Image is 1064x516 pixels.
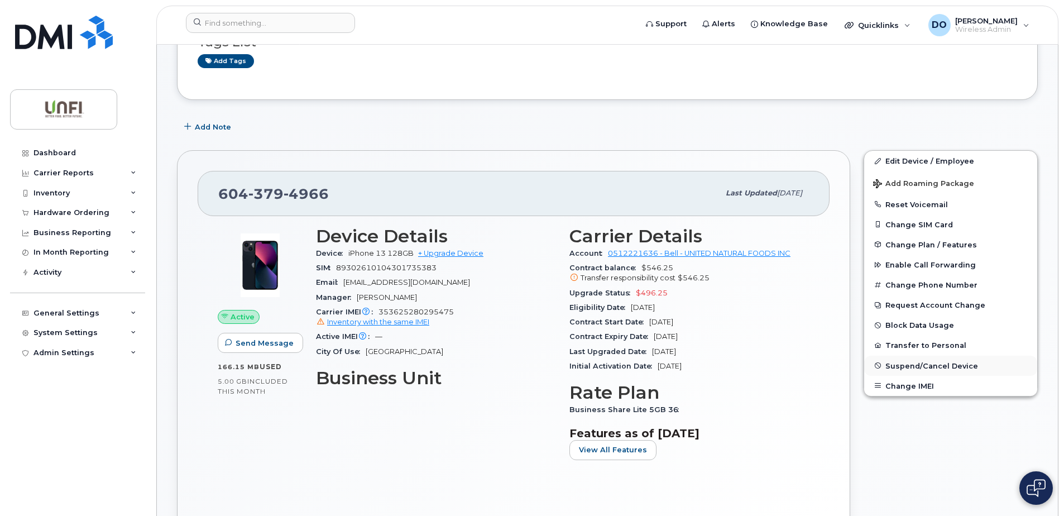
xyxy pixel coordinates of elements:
[631,303,655,312] span: [DATE]
[864,356,1037,376] button: Suspend/Cancel Device
[864,376,1037,396] button: Change IMEI
[316,347,366,356] span: City Of Use
[694,13,743,35] a: Alerts
[569,289,636,297] span: Upgrade Status
[260,362,282,371] span: used
[569,362,658,370] span: Initial Activation Date
[760,18,828,30] span: Knowledge Base
[1027,479,1046,497] img: Open chat
[218,378,247,385] span: 5.00 GB
[569,332,654,341] span: Contract Expiry Date
[186,13,355,33] input: Find something...
[343,278,470,286] span: [EMAIL_ADDRESS][DOMAIN_NAME]
[743,13,836,35] a: Knowledge Base
[218,333,303,353] button: Send Message
[955,25,1018,34] span: Wireless Admin
[864,275,1037,295] button: Change Phone Number
[837,14,918,36] div: Quicklinks
[885,261,976,269] span: Enable Call Forwarding
[316,249,348,257] span: Device
[726,189,777,197] span: Last updated
[955,16,1018,25] span: [PERSON_NAME]
[198,54,254,68] a: Add tags
[569,303,631,312] span: Eligibility Date
[678,274,710,282] span: $546.25
[579,445,647,455] span: View All Features
[658,362,682,370] span: [DATE]
[864,315,1037,335] button: Block Data Usage
[198,35,1017,49] h3: Tags List
[227,232,294,299] img: image20231002-3703462-1ig824h.jpeg
[218,363,260,371] span: 166.15 MB
[336,264,437,272] span: 89302610104301735383
[569,264,641,272] span: Contract balance
[864,171,1037,194] button: Add Roaming Package
[236,338,294,348] span: Send Message
[316,308,378,316] span: Carrier IMEI
[864,235,1037,255] button: Change Plan / Features
[569,318,649,326] span: Contract Start Date
[858,21,899,30] span: Quicklinks
[864,151,1037,171] a: Edit Device / Employee
[932,18,947,32] span: DO
[569,226,809,246] h3: Carrier Details
[569,383,809,403] h3: Rate Plan
[248,185,284,202] span: 379
[885,240,977,249] span: Change Plan / Features
[864,214,1037,235] button: Change SIM Card
[655,18,687,30] span: Support
[864,295,1037,315] button: Request Account Change
[327,318,429,326] span: Inventory with the same IMEI
[177,117,241,137] button: Add Note
[864,194,1037,214] button: Reset Voicemail
[652,347,676,356] span: [DATE]
[316,308,556,328] span: 353625280295475
[864,255,1037,275] button: Enable Call Forwarding
[864,335,1037,355] button: Transfer to Personal
[654,332,678,341] span: [DATE]
[375,332,382,341] span: —
[218,185,329,202] span: 604
[316,368,556,388] h3: Business Unit
[649,318,673,326] span: [DATE]
[366,347,443,356] span: [GEOGRAPHIC_DATA]
[316,264,336,272] span: SIM
[231,312,255,322] span: Active
[777,189,802,197] span: [DATE]
[218,377,288,395] span: included this month
[195,122,231,132] span: Add Note
[418,249,483,257] a: + Upgrade Device
[608,249,790,257] a: 0512221636 - Bell - UNITED NATURAL FOODS INC
[885,361,978,370] span: Suspend/Cancel Device
[569,249,608,257] span: Account
[581,274,675,282] span: Transfer responsibility cost
[921,14,1037,36] div: Don O'Carroll
[348,249,414,257] span: iPhone 13 128GB
[873,179,974,190] span: Add Roaming Package
[569,347,652,356] span: Last Upgraded Date
[316,226,556,246] h3: Device Details
[636,289,668,297] span: $496.25
[638,13,694,35] a: Support
[316,278,343,286] span: Email
[357,293,417,302] span: [PERSON_NAME]
[316,332,375,341] span: Active IMEI
[316,318,429,326] a: Inventory with the same IMEI
[316,293,357,302] span: Manager
[712,18,735,30] span: Alerts
[569,405,684,414] span: Business Share Lite 5GB 36
[284,185,329,202] span: 4966
[569,264,809,284] span: $546.25
[569,427,809,440] h3: Features as of [DATE]
[569,440,656,460] button: View All Features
